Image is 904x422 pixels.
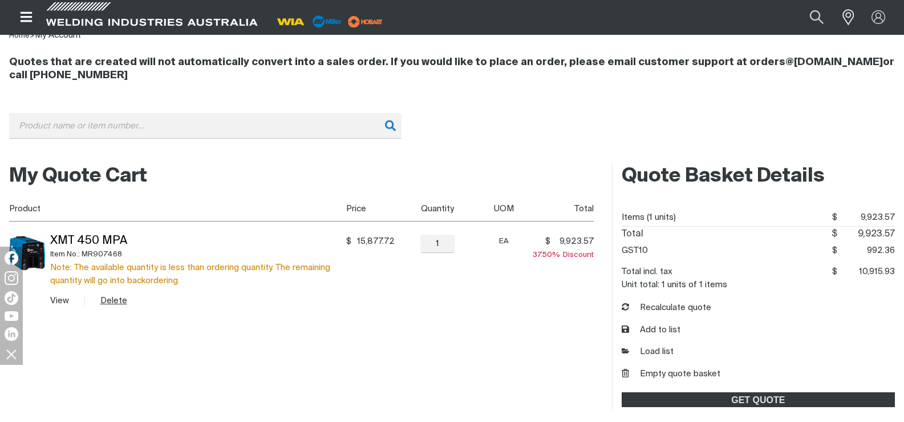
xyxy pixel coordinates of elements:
[395,196,477,222] th: Quantity
[622,345,674,359] a: Load list
[622,164,895,189] h2: Quote Basket Details
[9,113,402,139] input: Product name or item number...
[554,236,594,247] span: 9,923.57
[9,235,46,271] img: XMT 450 Mpa
[50,261,342,287] div: Note: The available quantity is less than ordering quantity. The remaining quantity will go into ...
[5,291,18,305] img: TikTok
[342,196,394,222] th: Price
[35,31,81,39] a: My Account
[346,236,351,247] span: $
[526,196,594,222] th: Total
[9,56,895,82] h4: Quotes that are created will not automatically convert into a sales order. If you would like to p...
[832,230,837,239] span: $
[837,263,895,280] span: 10,915.93
[50,248,342,261] div: Item No.: MR907468
[355,236,395,247] span: 15,877.72
[622,280,727,289] dt: Unit total: 1 units of 1 items
[783,5,836,30] input: Product name or item number...
[30,32,35,39] span: >
[5,311,18,321] img: YouTube
[477,196,527,222] th: UOM
[533,251,594,259] span: Discount
[344,13,386,30] img: miller
[622,227,643,242] dt: Total
[785,57,883,67] a: @[DOMAIN_NAME]
[622,368,720,381] button: Empty quote basket
[545,236,550,247] span: $
[837,209,895,226] span: 9,923.57
[837,242,895,259] span: 992.36
[622,209,676,226] dt: Items (1 units)
[481,235,526,248] div: EA
[797,5,836,30] button: Search products
[50,235,127,247] a: XMT 450 Mpa
[344,17,386,26] a: miller
[100,294,127,307] button: Delete XMT 450 Mpa
[837,227,895,242] span: 9,923.57
[9,32,30,39] a: Home
[622,324,680,337] button: Add to list
[622,242,648,259] dt: GST10
[832,213,837,222] span: $
[533,251,563,259] span: 37.50%
[50,296,69,305] a: View XMT 450 Mpa
[2,344,21,364] img: hide socials
[622,392,895,407] a: GET QUOTE
[5,251,18,265] img: Facebook
[5,327,18,341] img: LinkedIn
[623,392,894,407] span: GET QUOTE
[9,113,895,156] div: Product or group for quick order
[9,196,342,222] th: Product
[832,267,837,276] span: $
[9,164,594,189] h2: My Quote Cart
[622,263,672,280] dt: Total incl. tax
[832,246,837,255] span: $
[5,271,18,285] img: Instagram
[622,302,711,315] button: Recalculate quote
